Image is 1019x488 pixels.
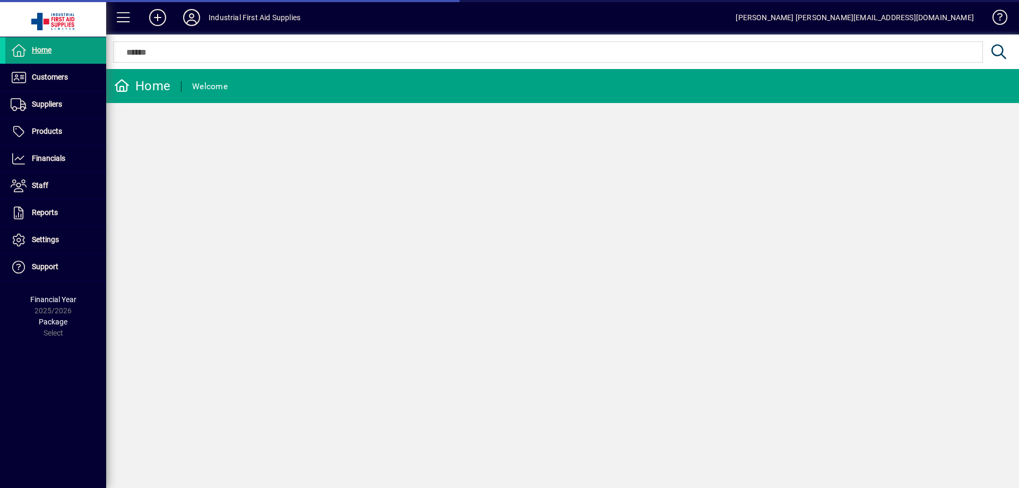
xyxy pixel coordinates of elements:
[39,318,67,326] span: Package
[985,2,1006,37] a: Knowledge Base
[5,118,106,145] a: Products
[209,9,300,26] div: Industrial First Aid Supplies
[141,8,175,27] button: Add
[192,78,228,95] div: Welcome
[5,254,106,280] a: Support
[30,295,76,304] span: Financial Year
[32,208,58,217] span: Reports
[114,78,170,95] div: Home
[5,173,106,199] a: Staff
[175,8,209,27] button: Profile
[32,100,62,108] span: Suppliers
[32,127,62,135] span: Products
[5,200,106,226] a: Reports
[32,235,59,244] span: Settings
[32,262,58,271] span: Support
[736,9,974,26] div: [PERSON_NAME] [PERSON_NAME][EMAIL_ADDRESS][DOMAIN_NAME]
[5,145,106,172] a: Financials
[32,154,65,162] span: Financials
[5,64,106,91] a: Customers
[5,227,106,253] a: Settings
[32,73,68,81] span: Customers
[32,181,48,190] span: Staff
[32,46,51,54] span: Home
[5,91,106,118] a: Suppliers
